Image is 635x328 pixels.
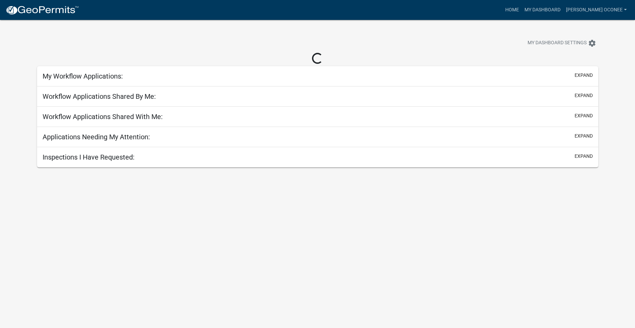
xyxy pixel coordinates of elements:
[575,132,593,140] button: expand
[43,133,150,141] h5: Applications Needing My Attention:
[522,3,563,16] a: My Dashboard
[522,36,602,50] button: My Dashboard Settingssettings
[503,3,522,16] a: Home
[575,92,593,99] button: expand
[43,113,163,121] h5: Workflow Applications Shared With Me:
[43,72,123,80] h5: My Workflow Applications:
[575,72,593,79] button: expand
[563,3,630,16] a: [PERSON_NAME] oconee
[43,92,156,101] h5: Workflow Applications Shared By Me:
[575,153,593,160] button: expand
[528,39,587,47] span: My Dashboard Settings
[588,39,596,47] i: settings
[575,112,593,119] button: expand
[43,153,135,161] h5: Inspections I Have Requested:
